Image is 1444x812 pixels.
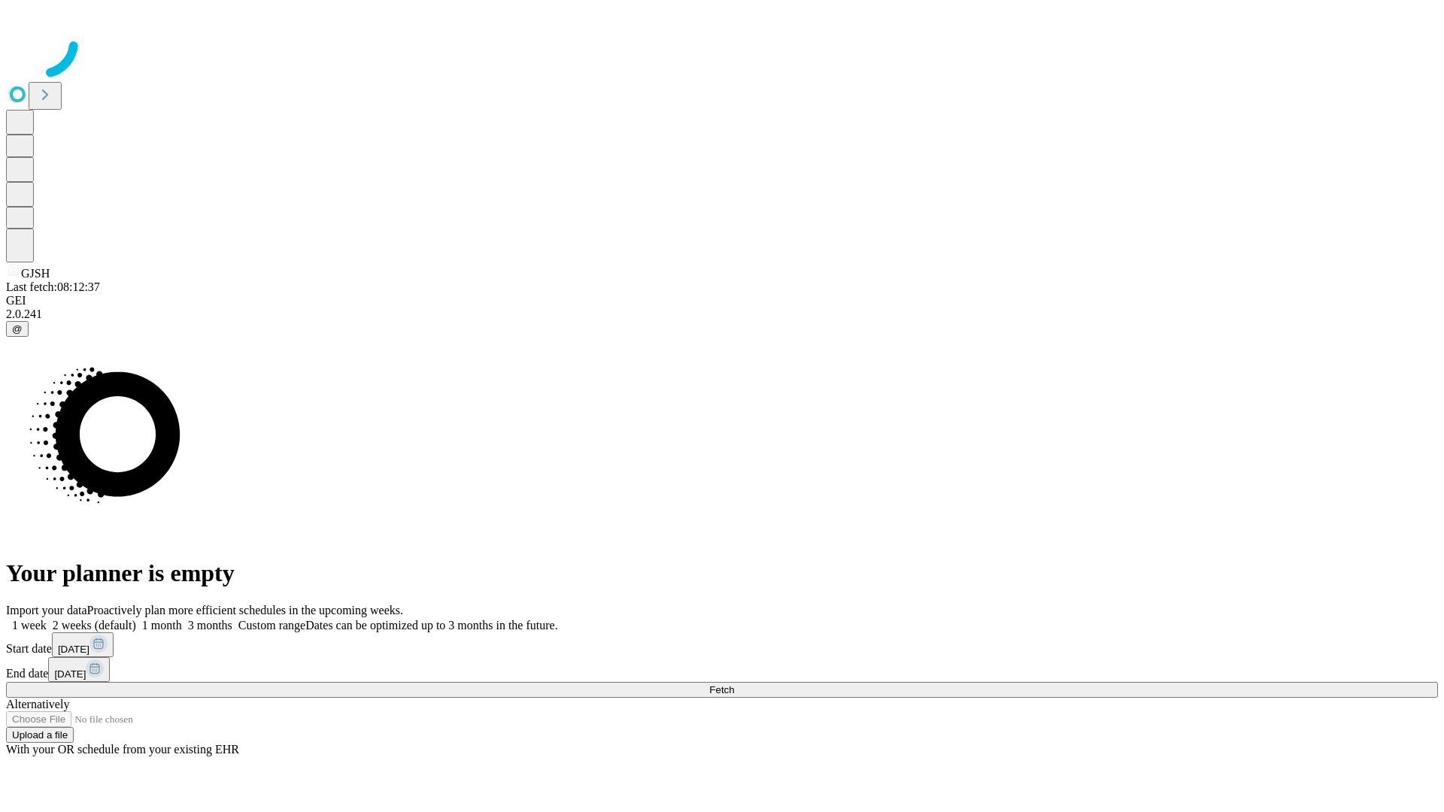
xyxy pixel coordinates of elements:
[6,682,1438,698] button: Fetch
[305,619,557,632] span: Dates can be optimized up to 3 months in the future.
[238,619,305,632] span: Custom range
[6,294,1438,308] div: GEI
[142,619,182,632] span: 1 month
[12,619,47,632] span: 1 week
[6,657,1438,682] div: End date
[6,727,74,743] button: Upload a file
[188,619,232,632] span: 3 months
[21,267,50,280] span: GJSH
[6,321,29,337] button: @
[53,619,136,632] span: 2 weeks (default)
[6,308,1438,321] div: 2.0.241
[58,644,89,655] span: [DATE]
[6,280,100,293] span: Last fetch: 08:12:37
[6,604,87,617] span: Import your data
[6,698,69,710] span: Alternatively
[6,743,239,756] span: With your OR schedule from your existing EHR
[6,632,1438,657] div: Start date
[12,323,23,335] span: @
[48,657,110,682] button: [DATE]
[709,684,734,695] span: Fetch
[87,604,403,617] span: Proactively plan more efficient schedules in the upcoming weeks.
[6,559,1438,587] h1: Your planner is empty
[52,632,114,657] button: [DATE]
[54,668,86,680] span: [DATE]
